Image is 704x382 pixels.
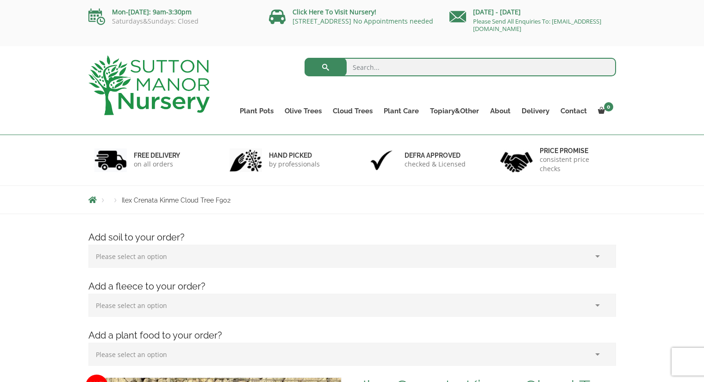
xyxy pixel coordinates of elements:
img: 1.jpg [94,148,127,172]
h6: Price promise [540,147,610,155]
a: Olive Trees [279,105,327,117]
img: 4.jpg [500,146,533,174]
img: logo [88,55,210,115]
h4: Add soil to your order? [81,230,623,245]
h4: Add a fleece to your order? [81,279,623,294]
h6: FREE DELIVERY [134,151,180,160]
a: Contact [555,105,592,117]
img: 3.jpg [365,148,398,172]
img: 2.jpg [230,148,262,172]
span: 0 [604,102,613,111]
a: 0 [592,105,616,117]
a: Please Send All Enquiries To: [EMAIL_ADDRESS][DOMAIN_NAME] [473,17,601,33]
h6: hand picked [269,151,320,160]
p: Saturdays&Sundays: Closed [88,18,255,25]
input: Search... [305,58,616,76]
a: Click Here To Visit Nursery! [293,7,376,16]
a: [STREET_ADDRESS] No Appointments needed [293,17,433,25]
a: About [485,105,516,117]
a: Cloud Trees [327,105,378,117]
h6: Defra approved [405,151,466,160]
nav: Breadcrumbs [88,196,616,203]
p: checked & Licensed [405,160,466,169]
p: consistent price checks [540,155,610,173]
h4: Add a plant food to your order? [81,328,623,343]
a: Plant Pots [234,105,279,117]
a: Plant Care [378,105,424,117]
p: [DATE] - [DATE] [449,6,616,18]
p: on all orders [134,160,180,169]
a: Delivery [516,105,555,117]
span: Ilex Crenata Kinme Cloud Tree F902 [122,197,231,204]
p: Mon-[DATE]: 9am-3:30pm [88,6,255,18]
p: by professionals [269,160,320,169]
a: Topiary&Other [424,105,485,117]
